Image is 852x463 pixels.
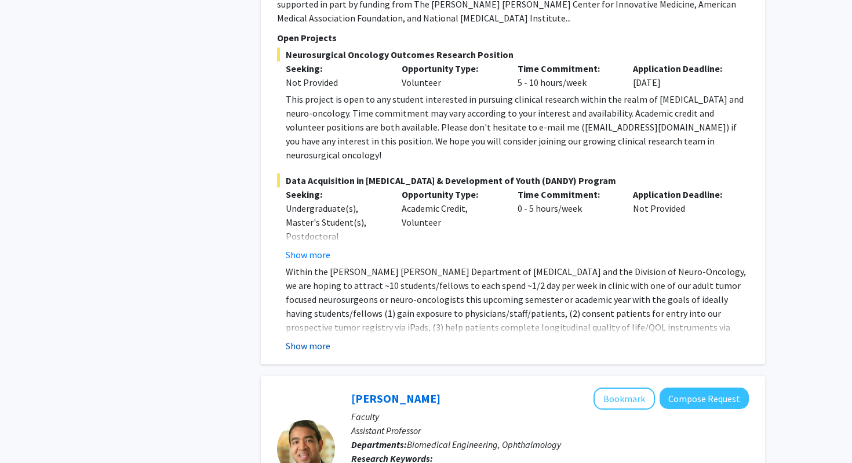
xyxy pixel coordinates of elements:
[277,48,749,62] span: Neurosurgical Oncology Outcomes Research Position
[594,388,655,410] button: Add Kunal Parikh to Bookmarks
[286,62,384,75] p: Seeking:
[402,187,500,201] p: Opportunity Type:
[624,187,740,262] div: Not Provided
[660,388,749,409] button: Compose Request to Kunal Parikh
[277,31,749,45] p: Open Projects
[351,391,440,406] a: [PERSON_NAME]
[277,173,749,187] span: Data Acquisition in [MEDICAL_DATA] & Development of Youth (DANDY) Program
[286,265,749,362] p: Within the [PERSON_NAME] [PERSON_NAME] Department of [MEDICAL_DATA] and the Division of Neuro-Onc...
[509,62,625,89] div: 5 - 10 hours/week
[286,339,330,353] button: Show more
[9,411,49,454] iframe: Chat
[402,62,500,75] p: Opportunity Type:
[393,62,509,89] div: Volunteer
[286,92,749,162] div: This project is open to any student interested in pursuing clinical research within the realm of ...
[351,439,407,450] b: Departments:
[518,187,616,201] p: Time Commitment:
[633,62,731,75] p: Application Deadline:
[351,410,749,424] p: Faculty
[286,75,384,89] div: Not Provided
[393,187,509,262] div: Academic Credit, Volunteer
[286,187,384,201] p: Seeking:
[407,439,561,450] span: Biomedical Engineering, Ophthalmology
[286,248,330,262] button: Show more
[624,62,740,89] div: [DATE]
[518,62,616,75] p: Time Commitment:
[351,424,749,437] p: Assistant Professor
[633,187,731,201] p: Application Deadline:
[509,187,625,262] div: 0 - 5 hours/week
[286,201,384,299] div: Undergraduate(s), Master's Student(s), Postdoctoral Researcher(s) / Research Staff, Medical Resid...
